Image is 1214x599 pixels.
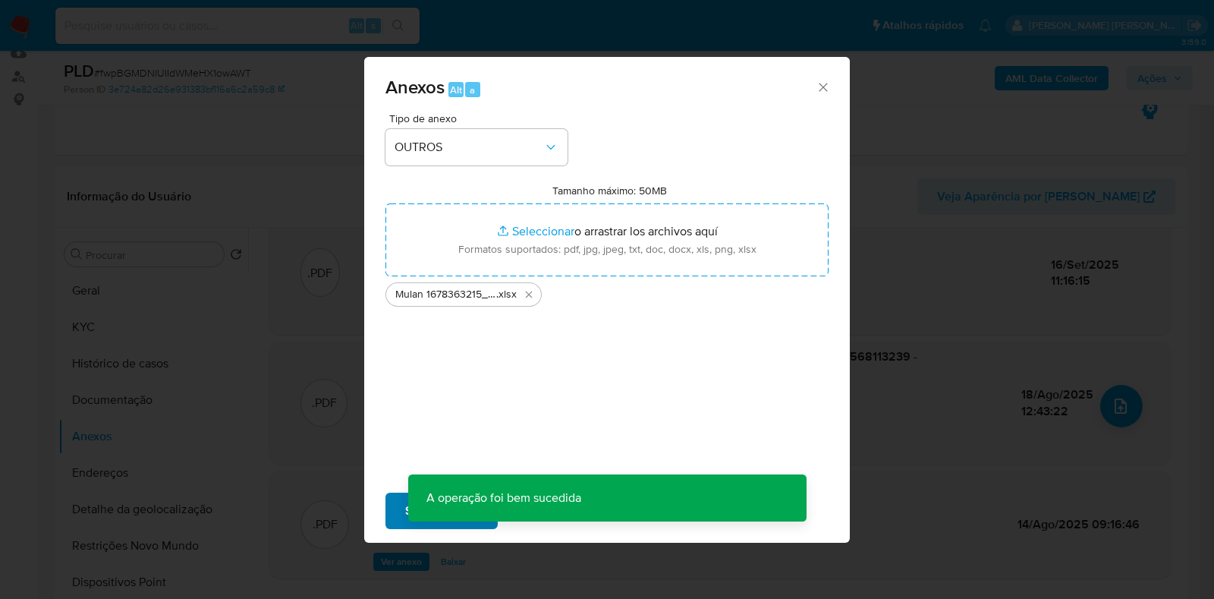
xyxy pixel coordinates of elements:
[470,83,475,97] span: a
[395,140,543,155] span: OUTROS
[385,129,568,166] button: OUTROS
[496,287,517,302] span: .xlsx
[385,74,445,100] span: Anexos
[816,80,829,93] button: Cerrar
[405,494,478,528] span: Subir arquivo
[450,83,462,97] span: Alt
[520,285,538,304] button: Eliminar Mulan 1678363215_2025_09_16_10_30_28.xlsx
[389,113,571,124] span: Tipo de anexo
[524,494,573,528] span: Cancelar
[552,184,667,197] label: Tamanho máximo: 50MB
[385,493,498,529] button: Subir arquivo
[395,287,496,302] span: Mulan 1678363215_2025_09_16_10_30_28
[385,276,829,307] ul: Archivos seleccionados
[408,474,599,522] p: A operação foi bem sucedida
